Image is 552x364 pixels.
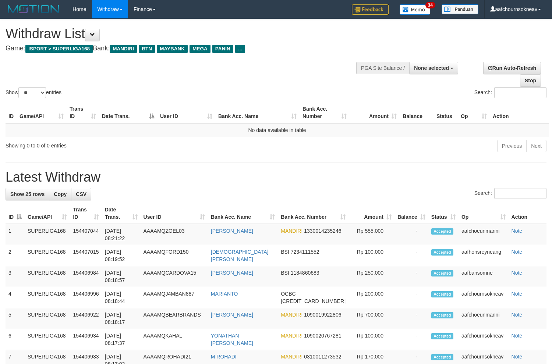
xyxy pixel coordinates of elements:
h4: Game: Bank: [6,45,361,52]
span: Accepted [431,312,453,318]
label: Search: [474,87,546,98]
img: panduan.png [442,4,478,14]
label: Search: [474,188,546,199]
a: Previous [497,140,527,152]
td: SUPERLIGA168 [25,266,70,287]
th: Action [509,203,546,224]
td: aafchoeunmanni [459,308,509,329]
td: 4 [6,287,25,308]
span: Accepted [431,333,453,339]
td: [DATE] 08:18:57 [102,266,141,287]
th: User ID: activate to sort column ascending [141,203,208,224]
td: SUPERLIGA168 [25,245,70,266]
td: AAAAMQCARDOVA15 [141,266,208,287]
div: PGA Site Balance / [356,62,409,74]
td: Rp 100,000 [348,329,394,350]
td: No data available in table [6,123,549,137]
th: Date Trans.: activate to sort column descending [99,102,157,123]
span: Accepted [431,228,453,235]
a: CSV [71,188,91,200]
a: Note [512,249,523,255]
a: M ROHADI [211,354,237,360]
a: [PERSON_NAME] [211,312,253,318]
td: SUPERLIGA168 [25,224,70,245]
a: Note [512,270,523,276]
th: Bank Acc. Number: activate to sort column ascending [300,102,350,123]
td: aafhonsreyneang [459,245,509,266]
span: None selected [414,65,449,71]
td: - [394,266,428,287]
th: Game/API: activate to sort column ascending [25,203,70,224]
span: 34 [425,2,435,8]
a: [PERSON_NAME] [211,228,253,234]
td: AAAAMQJ4MBAN887 [141,287,208,308]
td: aafbansomne [459,266,509,287]
th: Op: activate to sort column ascending [458,102,490,123]
a: Note [512,333,523,339]
td: Rp 250,000 [348,266,394,287]
a: MARIANTO [211,291,238,297]
a: Note [512,291,523,297]
td: Rp 100,000 [348,245,394,266]
button: None selected [409,62,458,74]
div: Showing 0 to 0 of 0 entries [6,139,224,149]
td: - [394,329,428,350]
h1: Withdraw List [6,26,361,41]
th: Date Trans.: activate to sort column ascending [102,203,141,224]
td: [DATE] 08:17:37 [102,329,141,350]
th: Amount: activate to sort column ascending [348,203,394,224]
td: Rp 200,000 [348,287,394,308]
input: Search: [494,188,546,199]
span: Copy 1090020767281 to clipboard [304,333,341,339]
th: Trans ID: activate to sort column ascending [67,102,99,123]
td: SUPERLIGA168 [25,329,70,350]
a: Copy [49,188,71,200]
th: Game/API: activate to sort column ascending [17,102,67,123]
span: Accepted [431,291,453,297]
td: 6 [6,329,25,350]
th: Op: activate to sort column ascending [459,203,509,224]
td: AAAAMQKAHAL [141,329,208,350]
th: Status: activate to sort column ascending [428,203,459,224]
a: Note [512,312,523,318]
a: [PERSON_NAME] [211,270,253,276]
h1: Latest Withdraw [6,170,546,185]
td: [DATE] 08:19:52 [102,245,141,266]
span: MANDIRI [281,228,302,234]
td: aafchoeunmanni [459,224,509,245]
td: [DATE] 08:18:44 [102,287,141,308]
span: MANDIRI [281,312,302,318]
td: 154406934 [70,329,102,350]
a: Show 25 rows [6,188,49,200]
a: Note [512,228,523,234]
span: Accepted [431,354,453,360]
td: 154407044 [70,224,102,245]
th: Bank Acc. Name: activate to sort column ascending [215,102,300,123]
td: - [394,245,428,266]
th: Balance [400,102,434,123]
td: - [394,224,428,245]
td: SUPERLIGA168 [25,308,70,329]
td: Rp 555,000 [348,224,394,245]
span: MANDIRI [281,333,302,339]
img: Button%20Memo.svg [400,4,431,15]
th: Status [434,102,458,123]
span: PANIN [212,45,233,53]
a: Note [512,354,523,360]
td: [DATE] 08:18:17 [102,308,141,329]
th: ID [6,102,17,123]
span: Copy 1330014235246 to clipboard [304,228,341,234]
td: 154407015 [70,245,102,266]
span: Copy 0310011273532 to clipboard [304,354,341,360]
td: aafchournsokneav [459,287,509,308]
span: CSV [76,191,86,197]
span: Accepted [431,249,453,256]
td: AAAAMQZOEL03 [141,224,208,245]
th: Balance: activate to sort column ascending [394,203,428,224]
span: ... [235,45,245,53]
select: Showentries [18,87,46,98]
td: Rp 700,000 [348,308,394,329]
span: MANDIRI [281,354,302,360]
span: Copy [54,191,67,197]
th: Amount: activate to sort column ascending [350,102,400,123]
